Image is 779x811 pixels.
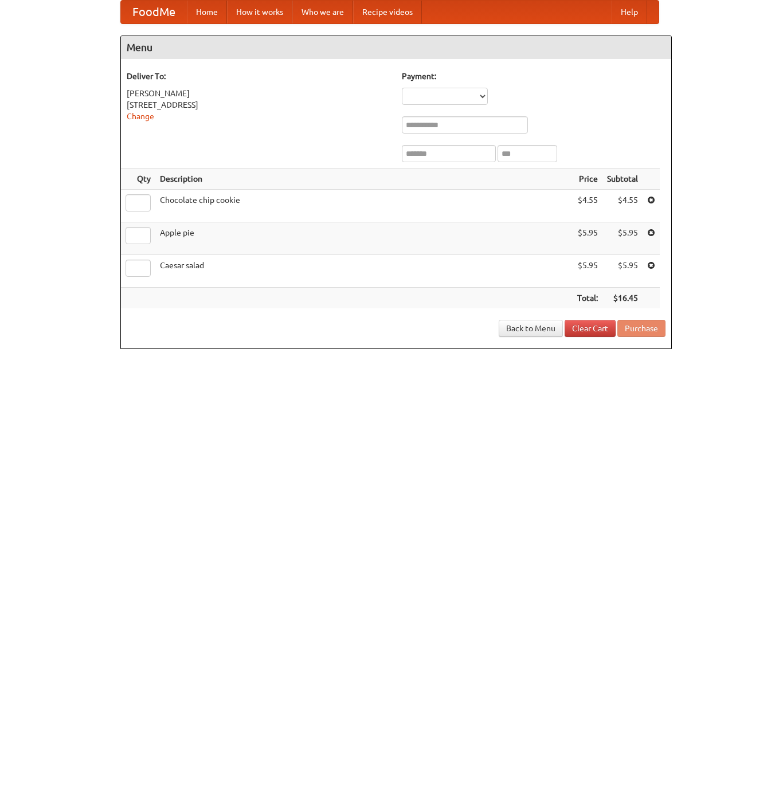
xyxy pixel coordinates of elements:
[573,190,602,222] td: $4.55
[353,1,422,23] a: Recipe videos
[602,288,643,309] th: $16.45
[573,255,602,288] td: $5.95
[155,190,573,222] td: Chocolate chip cookie
[499,320,563,337] a: Back to Menu
[227,1,292,23] a: How it works
[602,222,643,255] td: $5.95
[127,70,390,82] h5: Deliver To:
[292,1,353,23] a: Who we are
[573,222,602,255] td: $5.95
[565,320,616,337] a: Clear Cart
[602,169,643,190] th: Subtotal
[127,88,390,99] div: [PERSON_NAME]
[155,222,573,255] td: Apple pie
[573,288,602,309] th: Total:
[127,99,390,111] div: [STREET_ADDRESS]
[155,255,573,288] td: Caesar salad
[402,70,666,82] h5: Payment:
[612,1,647,23] a: Help
[573,169,602,190] th: Price
[155,169,573,190] th: Description
[121,169,155,190] th: Qty
[127,112,154,121] a: Change
[617,320,666,337] button: Purchase
[602,255,643,288] td: $5.95
[602,190,643,222] td: $4.55
[187,1,227,23] a: Home
[121,1,187,23] a: FoodMe
[121,36,671,59] h4: Menu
